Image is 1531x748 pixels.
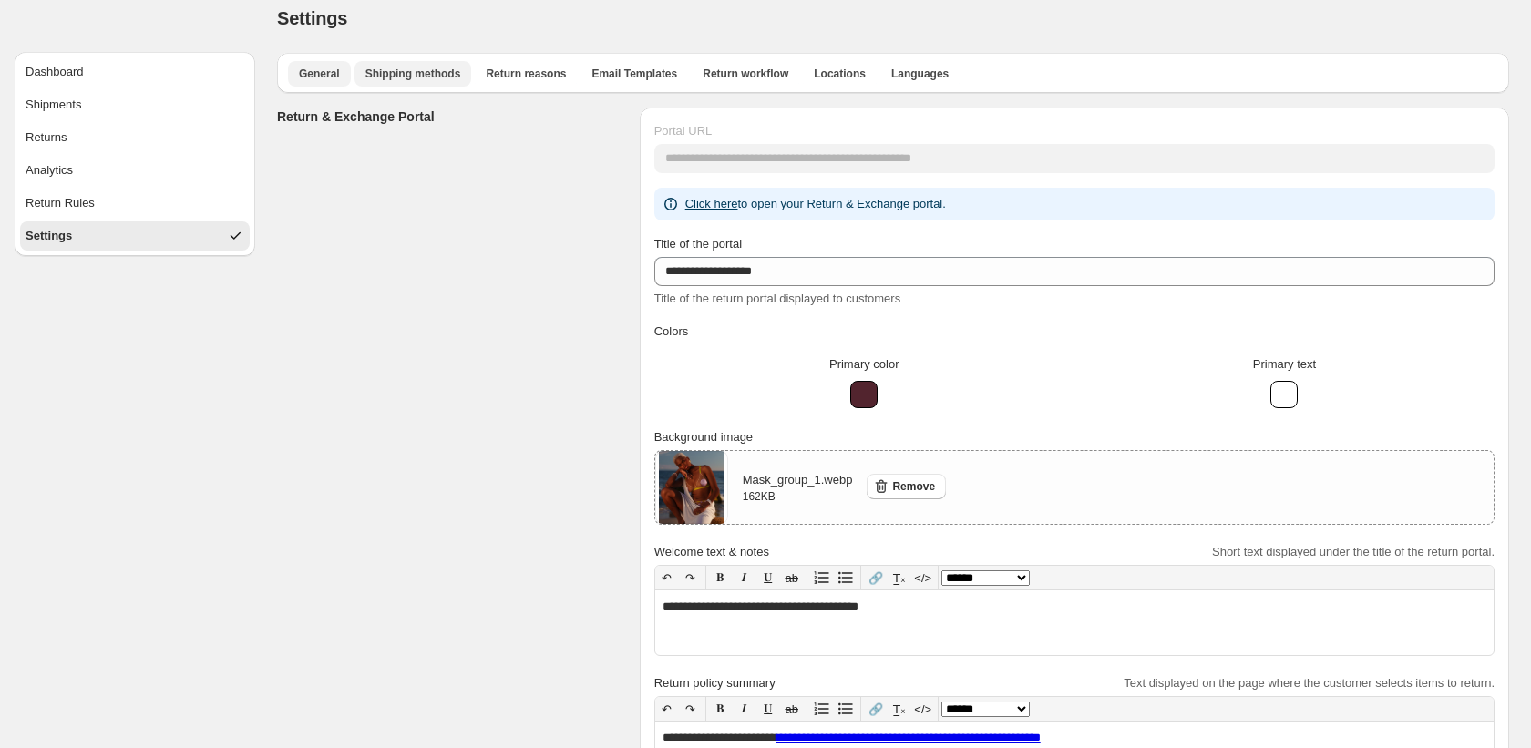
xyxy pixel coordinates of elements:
button: Shipments [20,90,250,119]
span: Welcome text & notes [654,545,769,558]
div: Returns [26,128,67,147]
button: </> [911,566,935,589]
div: Mask_group_1.webp [743,471,853,504]
div: Return Rules [26,194,95,212]
div: Shipments [26,96,81,114]
button: 𝐁 [709,697,733,721]
button: T̲ₓ [888,566,911,589]
button: Remove [867,474,946,499]
span: Title of the portal [654,237,742,251]
span: Primary text [1253,357,1316,371]
span: Email Templates [591,67,677,81]
button: 𝐔 [756,566,780,589]
button: 𝑰 [733,697,756,721]
button: ↶ [655,697,679,721]
span: General [299,67,340,81]
span: Short text displayed under the title of the return portal. [1212,545,1495,558]
button: Returns [20,123,250,152]
button: Dashboard [20,57,250,87]
div: Settings [26,227,72,245]
span: Settings [277,8,347,28]
a: Click here [685,197,738,210]
button: 𝐔 [756,697,780,721]
button: Bullet list [834,697,858,721]
span: Return workflow [703,67,788,81]
p: 162 KB [743,489,853,504]
button: 🔗 [864,697,888,721]
button: </> [911,697,935,721]
span: Locations [814,67,866,81]
button: 𝑰 [733,566,756,589]
button: Settings [20,221,250,251]
button: ab [780,697,804,721]
span: 𝐔 [764,702,772,715]
s: ab [785,571,797,585]
span: Title of the return portal displayed to customers [654,292,900,305]
span: Portal URL [654,124,713,138]
div: Dashboard [26,63,84,81]
span: Return policy summary [654,676,776,690]
span: Primary color [829,357,899,371]
button: 🔗 [864,566,888,589]
button: Return Rules [20,189,250,218]
button: ↶ [655,566,679,589]
span: Colors [654,324,689,338]
span: to open your Return & Exchange portal. [685,197,946,210]
span: Remove [892,479,935,494]
button: Numbered list [810,566,834,589]
button: ab [780,566,804,589]
button: 𝐁 [709,566,733,589]
div: Analytics [26,161,73,179]
s: ab [785,702,797,716]
button: Numbered list [810,697,834,721]
span: Return reasons [486,67,566,81]
h3: Return & Exchange Portal [277,108,625,126]
button: T̲ₓ [888,697,911,721]
button: Analytics [20,156,250,185]
span: Background image [654,430,753,444]
span: Shipping methods [365,67,461,81]
span: Languages [891,67,949,81]
button: Bullet list [834,566,858,589]
button: ↷ [679,566,703,589]
span: Text displayed on the page where the customer selects items to return. [1124,676,1495,690]
span: 𝐔 [764,570,772,584]
button: ↷ [679,697,703,721]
